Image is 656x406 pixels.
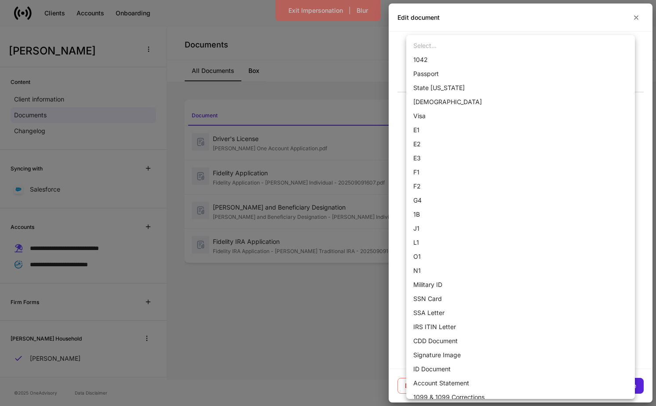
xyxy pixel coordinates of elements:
[406,165,635,179] li: F1
[406,250,635,264] li: O1
[406,278,635,292] li: Military ID
[406,109,635,123] li: Visa
[288,7,343,14] div: Exit Impersonation
[406,306,635,320] li: SSA Letter
[357,7,368,14] div: Blur
[406,53,635,67] li: 1042
[406,390,635,404] li: 1099 & 1099 Corrections
[406,362,635,376] li: ID Document
[406,292,635,306] li: SSN Card
[406,193,635,207] li: G4
[406,264,635,278] li: N1
[406,348,635,362] li: Signature Image
[406,137,635,151] li: E2
[406,207,635,221] li: 1B
[406,334,635,348] li: CDD Document
[406,81,635,95] li: State [US_STATE]
[406,95,635,109] li: [DEMOGRAPHIC_DATA]
[406,67,635,81] li: Passport
[406,123,635,137] li: E1
[406,179,635,193] li: F2
[406,151,635,165] li: E3
[406,221,635,236] li: J1
[406,320,635,334] li: IRS ITIN Letter
[406,236,635,250] li: L1
[406,376,635,390] li: Account Statement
